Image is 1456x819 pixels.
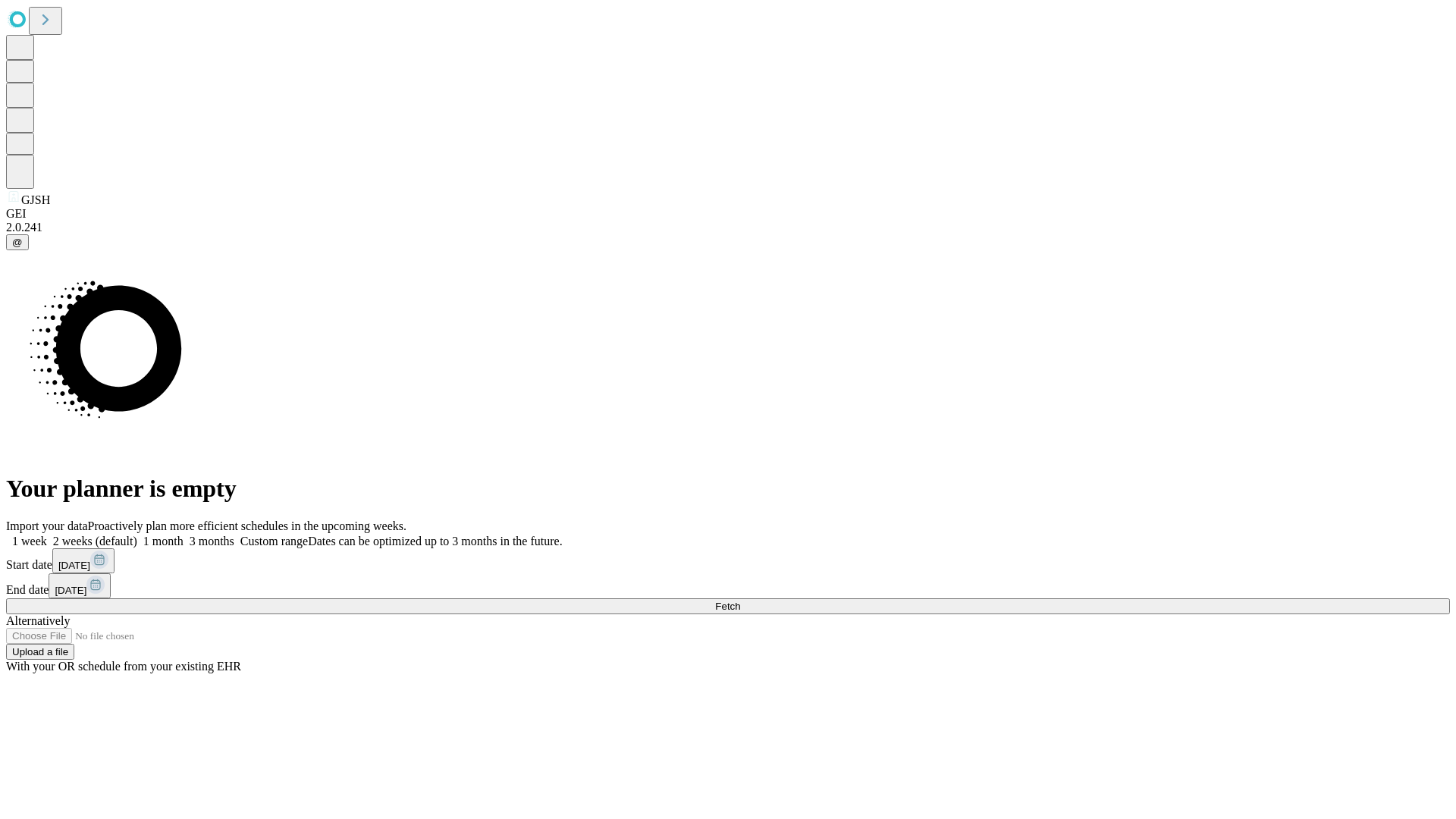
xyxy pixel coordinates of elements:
div: End date [6,573,1450,598]
span: Fetch [715,601,740,612]
span: 2 weeks (default) [53,535,137,548]
span: Import your data [6,519,88,532]
span: @ [12,237,23,248]
span: Custom range [240,535,308,548]
h1: Your planner is empty [6,475,1450,503]
button: Upload a file [6,644,74,660]
button: [DATE] [49,573,111,598]
span: [DATE] [55,585,86,596]
span: With your OR schedule from your existing EHR [6,660,241,673]
span: 3 months [190,535,234,548]
button: [DATE] [52,548,115,573]
span: Alternatively [6,614,70,627]
span: Dates can be optimized up to 3 months in the future. [308,535,562,548]
span: Proactively plan more efficient schedules in the upcoming weeks. [88,519,406,532]
button: Fetch [6,598,1450,614]
button: @ [6,234,29,250]
div: 2.0.241 [6,221,1450,234]
span: 1 week [12,535,47,548]
span: GJSH [21,193,50,206]
span: 1 month [143,535,184,548]
div: GEI [6,207,1450,221]
div: Start date [6,548,1450,573]
span: [DATE] [58,560,90,571]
